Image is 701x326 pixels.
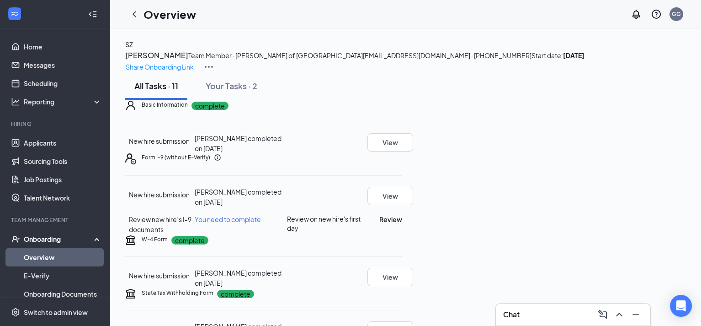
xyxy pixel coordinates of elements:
img: More Actions [203,61,214,72]
span: [PERSON_NAME] completed on [DATE] [195,134,281,152]
h1: Overview [143,6,196,22]
h5: Form I-9 (without E-Verify) [142,153,210,162]
h5: State Tax Withholding Form [142,289,213,297]
button: View [367,268,413,286]
h5: Basic Information [142,101,188,109]
span: [PERSON_NAME] completed on [DATE] [195,188,281,206]
strong: [DATE] [563,51,584,60]
svg: Settings [11,308,20,317]
svg: Analysis [11,97,20,106]
a: Overview [24,248,102,266]
h5: W-4 Form [142,235,168,244]
span: You need to complete [195,215,261,223]
svg: TaxGovernmentIcon [125,234,136,245]
span: Review on new hire's first day [287,214,367,233]
span: New hire submission [129,190,190,199]
svg: QuestionInfo [651,9,662,20]
a: Talent Network [24,189,102,207]
span: Review new hire’s I-9 documents [129,215,191,234]
button: View [367,133,413,152]
button: SZ [125,39,133,49]
span: New hire submission [129,272,190,280]
button: Minimize [628,307,643,322]
div: Your Tasks · 2 [206,80,257,92]
span: [PERSON_NAME] completed on [DATE] [195,269,281,287]
a: Home [24,38,102,56]
svg: Collapse [88,10,97,19]
div: GG [672,10,681,18]
a: Job Postings [24,170,102,189]
a: Sourcing Tools [24,152,102,170]
div: Hiring [11,120,100,128]
span: New hire submission [129,137,190,145]
svg: WorkstreamLogo [10,9,19,18]
a: E-Verify [24,266,102,285]
div: All Tasks · 11 [134,80,178,92]
button: View [367,187,413,205]
svg: ChevronUp [614,309,625,320]
svg: Minimize [630,309,641,320]
a: Onboarding Documents [24,285,102,303]
span: Start date: [531,51,584,60]
div: Team Management [11,216,100,224]
p: Share Onboarding Link [126,62,194,72]
button: Share Onboarding Link [125,61,194,72]
a: Scheduling [24,74,102,92]
svg: FormI9EVerifyIcon [125,153,136,164]
svg: TaxGovernmentIcon [125,288,136,299]
svg: ComposeMessage [597,309,608,320]
div: Reporting [24,97,102,106]
span: [EMAIL_ADDRESS][DOMAIN_NAME] · [PHONE_NUMBER] [363,51,531,60]
div: Open Intercom Messenger [670,295,692,317]
svg: ChevronLeft [129,9,140,20]
svg: Notifications [631,9,642,20]
p: complete [171,236,208,244]
p: complete [191,102,228,110]
svg: Info [214,154,221,161]
button: ChevronUp [612,307,627,322]
div: Onboarding [24,234,94,244]
svg: User [125,100,136,111]
button: ComposeMessage [595,307,610,322]
button: Review [379,214,402,224]
a: Messages [24,56,102,74]
a: Applicants [24,134,102,152]
p: complete [217,290,254,298]
div: Switch to admin view [24,308,88,317]
h3: Chat [503,310,520,320]
span: Team Member · [PERSON_NAME] of [GEOGRAPHIC_DATA] [188,51,363,60]
button: [PERSON_NAME] [125,49,188,61]
svg: UserCheck [11,234,20,244]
